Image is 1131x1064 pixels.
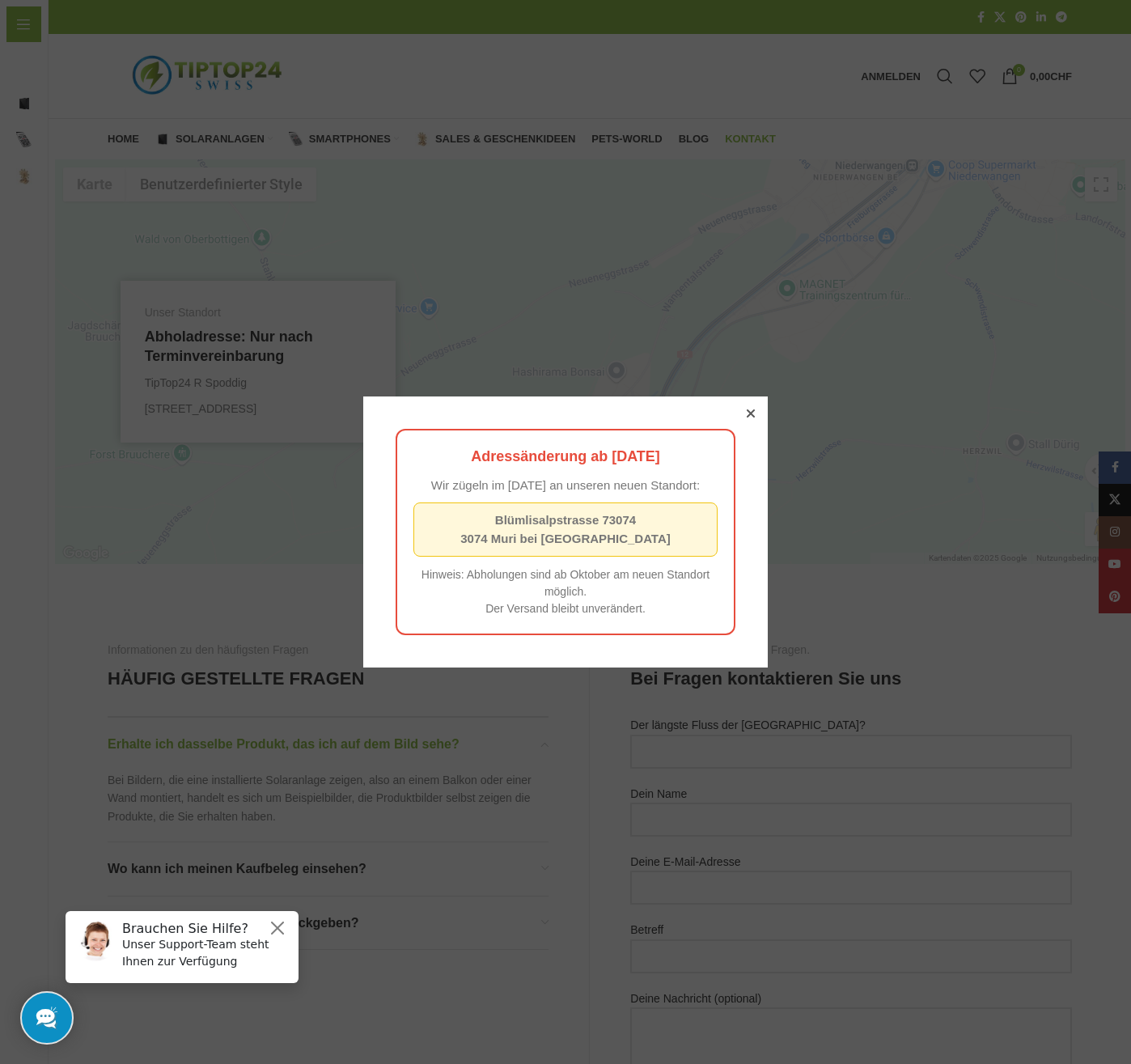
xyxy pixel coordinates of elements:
p: Unser Support-Team steht Ihnen zur Verfügung [70,38,236,72]
button: Close [215,20,235,40]
h6: Brauchen Sie Hilfe? [70,23,236,38]
h3: Adressänderung ab [DATE] [413,447,718,467]
p: Wir zügeln im [DATE] an unseren neuen Standort: [413,477,718,495]
strong: Blümlisalpstrasse 73074 3074 Muri bei [GEOGRAPHIC_DATA] [460,513,670,545]
img: Customer service [23,23,63,63]
p: Hinweis: Abholungen sind ab Oktober am neuen Standort möglich. Der Versand bleibt unverändert. [413,566,718,617]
